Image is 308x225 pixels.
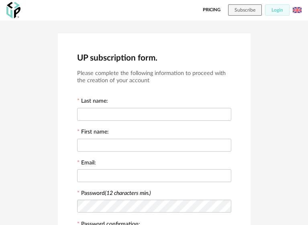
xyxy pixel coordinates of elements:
button: Login [265,4,290,16]
i: (12 characters min.) [105,191,151,196]
span: Login [271,8,283,12]
h3: Please complete the following information to proceed with the creation of your account [77,70,231,85]
button: Subscribe [228,4,262,16]
a: Pricing [203,4,220,16]
span: Subscribe [235,8,255,12]
img: us [293,6,302,14]
img: OXP [6,2,20,18]
h2: UP subscription form. [77,53,231,63]
label: Password [81,191,151,196]
label: Last name: [77,98,108,105]
label: First name: [77,129,109,136]
label: Email: [77,160,96,167]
